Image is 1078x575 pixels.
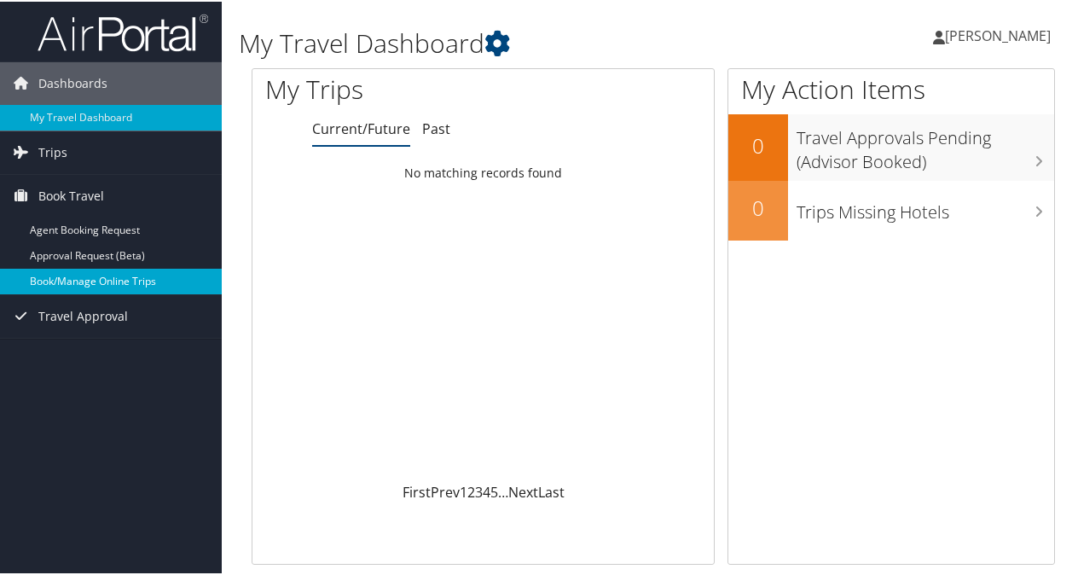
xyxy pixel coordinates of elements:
a: 5 [490,481,498,500]
h1: My Action Items [728,70,1054,106]
h1: My Travel Dashboard [239,24,791,60]
a: First [403,481,431,500]
span: Book Travel [38,173,104,216]
h1: My Trips [265,70,509,106]
a: 0Travel Approvals Pending (Advisor Booked) [728,113,1054,178]
span: Travel Approval [38,293,128,336]
a: [PERSON_NAME] [933,9,1068,60]
a: 2 [467,481,475,500]
h2: 0 [728,130,788,159]
td: No matching records found [252,156,714,187]
a: Current/Future [312,118,410,136]
a: 0Trips Missing Hotels [728,179,1054,239]
a: Prev [431,481,460,500]
h3: Trips Missing Hotels [797,190,1054,223]
a: Next [508,481,538,500]
a: Last [538,481,565,500]
h3: Travel Approvals Pending (Advisor Booked) [797,116,1054,172]
h2: 0 [728,192,788,221]
span: [PERSON_NAME] [945,25,1051,44]
span: … [498,481,508,500]
a: Past [422,118,450,136]
a: 4 [483,481,490,500]
span: Dashboards [38,61,107,103]
a: 1 [460,481,467,500]
span: Trips [38,130,67,172]
img: airportal-logo.png [38,11,208,51]
a: 3 [475,481,483,500]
